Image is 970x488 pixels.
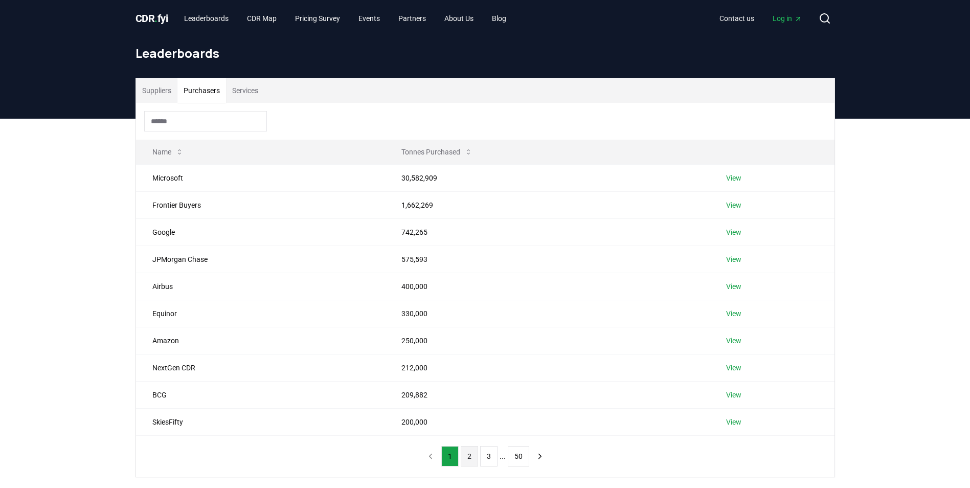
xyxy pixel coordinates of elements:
[436,9,482,28] a: About Us
[385,191,710,218] td: 1,662,269
[726,173,741,183] a: View
[711,9,762,28] a: Contact us
[136,78,177,103] button: Suppliers
[136,300,386,327] td: Equinor
[726,281,741,292] a: View
[136,327,386,354] td: Amazon
[764,9,810,28] a: Log in
[176,9,237,28] a: Leaderboards
[726,336,741,346] a: View
[385,273,710,300] td: 400,000
[177,78,226,103] button: Purchasers
[385,218,710,246] td: 742,265
[461,446,478,467] button: 2
[484,9,514,28] a: Blog
[287,9,348,28] a: Pricing Survey
[385,164,710,191] td: 30,582,909
[136,408,386,435] td: SkiesFifty
[350,9,388,28] a: Events
[500,450,506,462] li: ...
[239,9,285,28] a: CDR Map
[144,142,192,162] button: Name
[385,408,710,435] td: 200,000
[390,9,434,28] a: Partners
[136,11,168,26] a: CDR.fyi
[726,363,741,373] a: View
[441,446,459,467] button: 1
[154,12,157,25] span: .
[136,218,386,246] td: Google
[385,354,710,381] td: 212,000
[726,200,741,210] a: View
[136,381,386,408] td: BCG
[480,446,498,467] button: 3
[385,246,710,273] td: 575,593
[136,354,386,381] td: NextGen CDR
[726,254,741,264] a: View
[385,300,710,327] td: 330,000
[136,164,386,191] td: Microsoft
[726,308,741,319] a: View
[773,13,802,24] span: Log in
[136,246,386,273] td: JPMorgan Chase
[531,446,549,467] button: next page
[136,45,835,61] h1: Leaderboards
[136,273,386,300] td: Airbus
[508,446,529,467] button: 50
[393,142,481,162] button: Tonnes Purchased
[726,417,741,427] a: View
[226,78,264,103] button: Services
[711,9,810,28] nav: Main
[385,327,710,354] td: 250,000
[176,9,514,28] nav: Main
[136,12,168,25] span: CDR fyi
[136,191,386,218] td: Frontier Buyers
[726,390,741,400] a: View
[726,227,741,237] a: View
[385,381,710,408] td: 209,882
